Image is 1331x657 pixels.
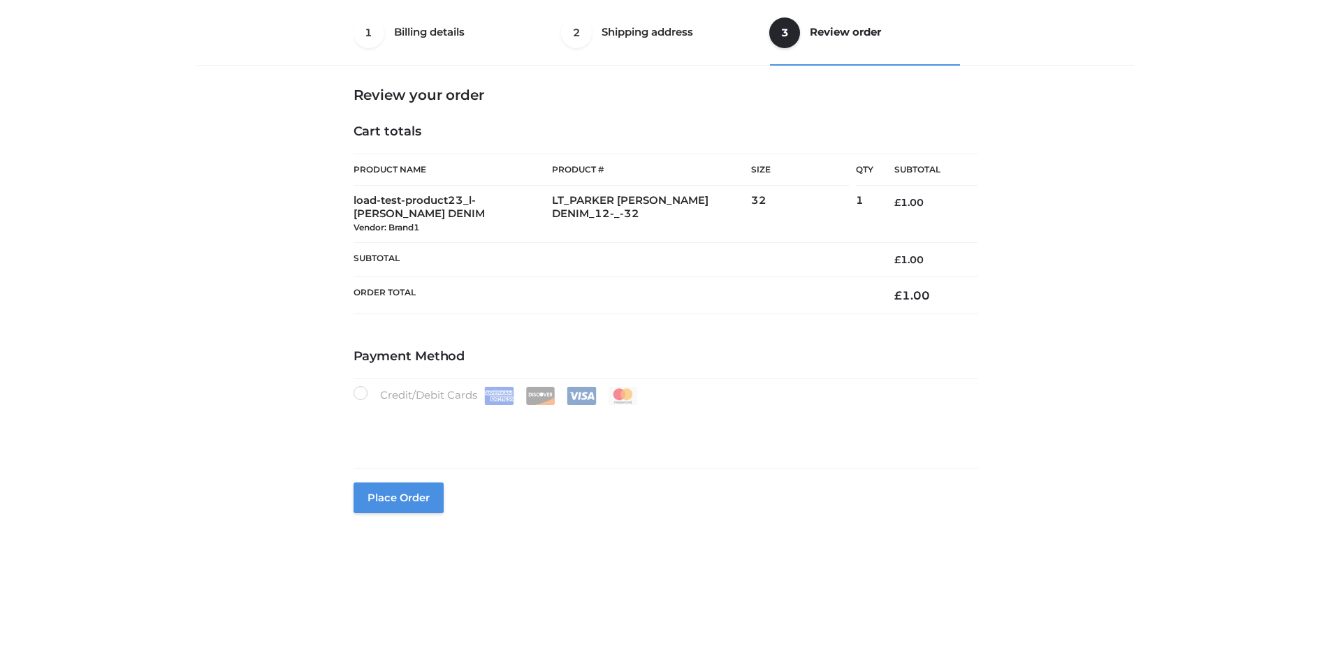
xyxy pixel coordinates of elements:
th: Size [751,154,849,186]
span: £ [894,288,902,302]
img: Mastercard [608,387,638,405]
td: 32 [751,186,856,242]
td: LT_PARKER [PERSON_NAME] DENIM_12-_-32 [552,186,751,242]
h3: Review your order [354,87,978,103]
th: Subtotal [354,242,873,276]
th: Qty [856,154,873,186]
label: Credit/Debit Cards [354,386,639,405]
bdi: 1.00 [894,253,924,266]
td: 1 [856,186,873,242]
iframe: Secure payment input frame [351,402,975,453]
img: Visa [567,387,597,405]
span: £ [894,196,901,209]
button: Place order [354,482,444,513]
h4: Payment Method [354,349,978,364]
img: Amex [484,387,514,405]
span: £ [894,253,901,266]
th: Product Name [354,154,553,186]
th: Order Total [354,276,873,313]
th: Subtotal [873,154,978,186]
bdi: 1.00 [894,196,924,209]
bdi: 1.00 [894,288,930,302]
th: Product # [552,154,751,186]
small: Vendor: Brand1 [354,222,419,232]
h4: Cart totals [354,124,978,140]
td: load-test-product23_l-[PERSON_NAME] DENIM [354,186,553,242]
img: Discover [525,387,555,405]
